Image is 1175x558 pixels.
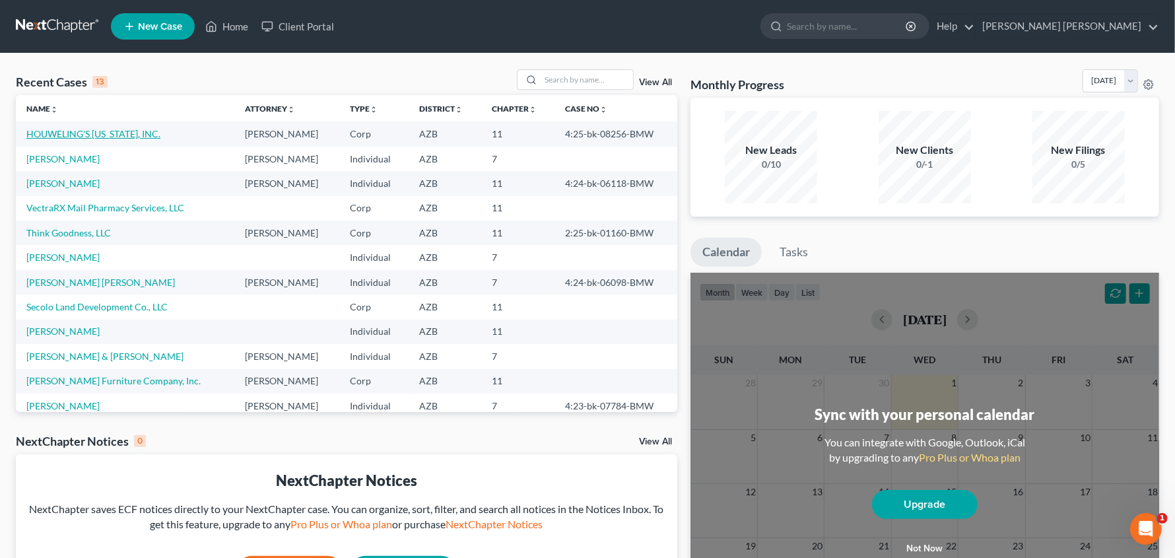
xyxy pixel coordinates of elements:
td: Individual [339,245,409,269]
a: Think Goodness, LLC [26,227,111,238]
a: [PERSON_NAME] [26,326,100,337]
td: AZB [409,245,481,269]
td: AZB [409,270,481,295]
a: NextChapter Notices [446,518,543,530]
a: [PERSON_NAME] [26,178,100,189]
td: Individual [339,147,409,171]
a: [PERSON_NAME] Furniture Company, Inc. [26,375,201,386]
div: NextChapter Notices [26,470,667,491]
i: unfold_more [50,106,58,114]
i: unfold_more [455,106,463,114]
td: [PERSON_NAME] [234,394,340,418]
td: 11 [481,320,555,344]
i: unfold_more [600,106,608,114]
td: 11 [481,221,555,245]
td: [PERSON_NAME] [234,147,340,171]
a: Help [930,15,974,38]
a: Calendar [690,238,762,267]
td: AZB [409,122,481,146]
td: Individual [339,344,409,368]
span: 1 [1157,513,1168,524]
div: New Clients [879,143,971,158]
div: You can integrate with Google, Outlook, iCal by upgrading to any [819,435,1030,466]
i: unfold_more [529,106,537,114]
input: Search by name... [541,70,633,89]
td: 11 [481,295,555,319]
a: VectraRX Mail Pharmacy Services, LLC [26,202,184,213]
td: Corp [339,369,409,394]
td: 4:23-bk-07784-BMW [555,394,677,418]
div: Recent Cases [16,74,108,90]
td: 11 [481,196,555,221]
td: AZB [409,147,481,171]
td: Individual [339,320,409,344]
div: New Leads [725,143,817,158]
a: Attorneyunfold_more [245,104,295,114]
a: HOUWELING'S [US_STATE], INC. [26,128,160,139]
td: Individual [339,171,409,195]
td: 11 [481,122,555,146]
td: AZB [409,295,481,319]
a: [PERSON_NAME] [PERSON_NAME] [26,277,175,288]
td: 7 [481,270,555,295]
div: 13 [92,76,108,88]
div: NextChapter Notices [16,433,146,449]
td: 7 [481,394,555,418]
a: [PERSON_NAME] [26,400,100,411]
a: [PERSON_NAME] & [PERSON_NAME] [26,351,184,362]
td: 11 [481,369,555,394]
td: Individual [339,394,409,418]
td: Individual [339,270,409,295]
a: Home [199,15,255,38]
i: unfold_more [287,106,295,114]
td: AZB [409,344,481,368]
a: Typeunfold_more [350,104,378,114]
div: 0/-1 [879,158,971,171]
a: Districtunfold_more [419,104,463,114]
a: View All [639,78,672,87]
td: AZB [409,171,481,195]
div: 0 [134,435,146,447]
div: Sync with your personal calendar [815,404,1035,425]
td: 7 [481,344,555,368]
a: [PERSON_NAME] [PERSON_NAME] [976,15,1158,38]
td: 4:25-bk-08256-BMW [555,122,677,146]
i: unfold_more [370,106,378,114]
div: NextChapter saves ECF notices directly to your NextChapter case. You can organize, sort, filter, ... [26,502,667,532]
td: Corp [339,122,409,146]
a: Chapterunfold_more [492,104,537,114]
h3: Monthly Progress [690,77,784,92]
div: New Filings [1032,143,1125,158]
a: Pro Plus or Whoa plan [919,451,1021,464]
td: [PERSON_NAME] [234,122,340,146]
td: AZB [409,221,481,245]
td: AZB [409,394,481,418]
a: Nameunfold_more [26,104,58,114]
td: Corp [339,221,409,245]
a: Secolo Land Development Co., LLC [26,301,168,312]
a: View All [639,437,672,446]
td: [PERSON_NAME] [234,270,340,295]
a: [PERSON_NAME] [26,153,100,164]
iframe: Intercom live chat [1130,513,1162,545]
a: Client Portal [255,15,341,38]
td: 7 [481,147,555,171]
span: New Case [138,22,182,32]
a: Pro Plus or Whoa plan [291,518,393,530]
a: Tasks [768,238,820,267]
td: Corp [339,295,409,319]
td: [PERSON_NAME] [234,221,340,245]
td: AZB [409,196,481,221]
td: 4:24-bk-06098-BMW [555,270,677,295]
a: Case Nounfold_more [566,104,608,114]
div: 0/10 [725,158,817,171]
td: 7 [481,245,555,269]
td: [PERSON_NAME] [234,344,340,368]
td: 2:25-bk-01160-BMW [555,221,677,245]
td: [PERSON_NAME] [234,171,340,195]
td: 11 [481,171,555,195]
td: [PERSON_NAME] [234,369,340,394]
td: AZB [409,320,481,344]
div: 0/5 [1032,158,1125,171]
a: [PERSON_NAME] [26,252,100,263]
